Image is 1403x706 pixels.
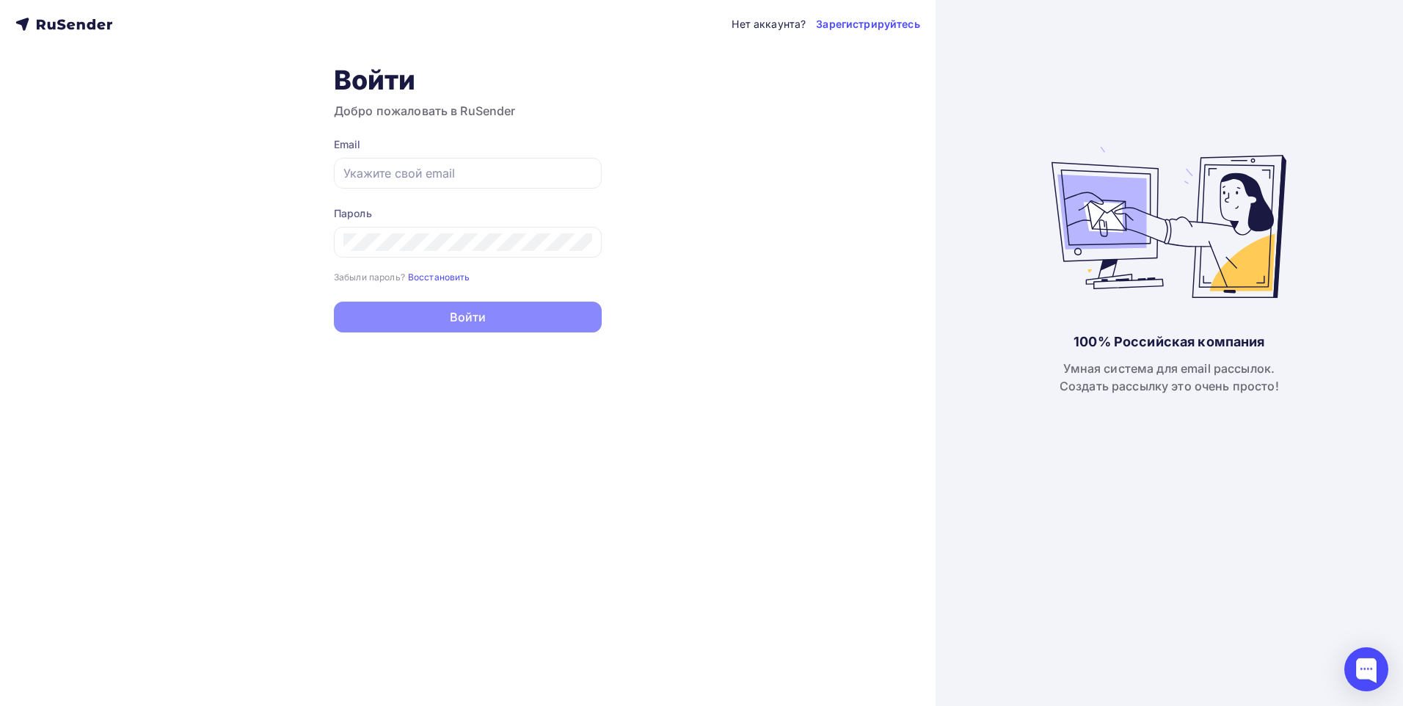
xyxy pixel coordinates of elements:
[334,272,405,283] small: Забыли пароль?
[816,17,919,32] a: Зарегистрируйтесь
[408,272,470,283] small: Восстановить
[334,64,602,96] h1: Войти
[732,17,806,32] div: Нет аккаунта?
[334,302,602,332] button: Войти
[334,137,602,152] div: Email
[1060,360,1279,395] div: Умная система для email рассылок. Создать рассылку это очень просто!
[343,164,592,182] input: Укажите свой email
[408,270,470,283] a: Восстановить
[1074,333,1264,351] div: 100% Российская компания
[334,206,602,221] div: Пароль
[334,102,602,120] h3: Добро пожаловать в RuSender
